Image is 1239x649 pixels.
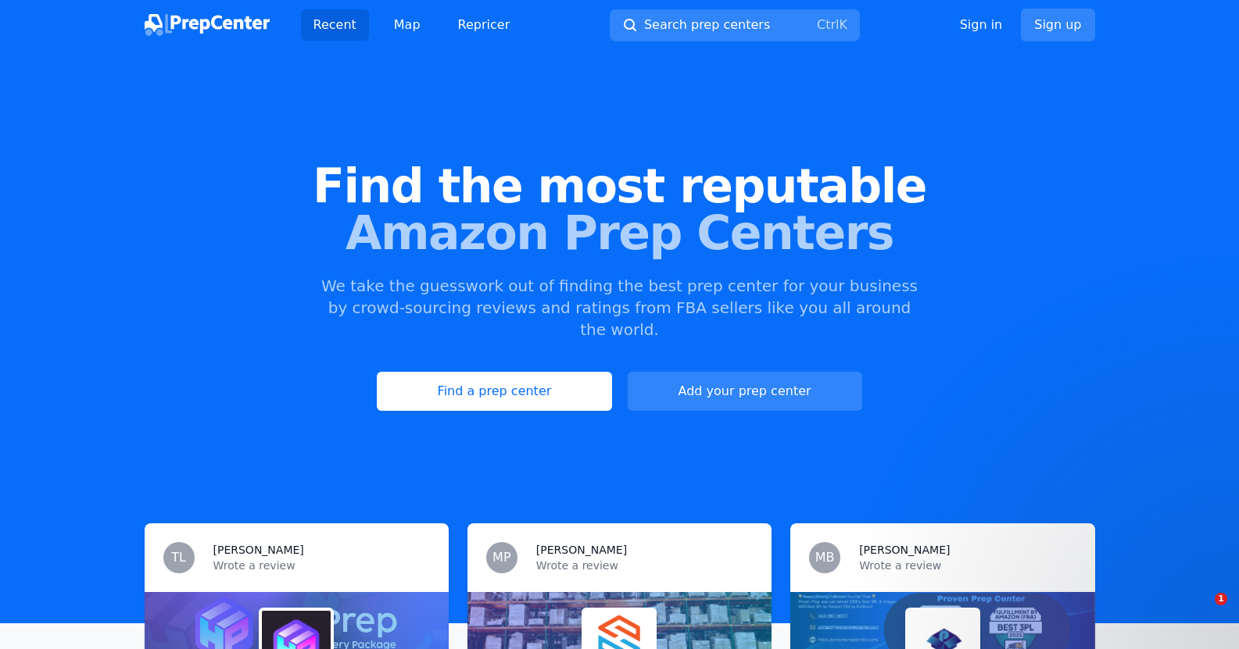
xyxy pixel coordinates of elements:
[301,9,369,41] a: Recent
[213,558,430,573] p: Wrote a review
[859,558,1076,573] p: Wrote a review
[171,551,186,564] span: TL
[1021,9,1094,41] a: Sign up
[859,542,950,558] h3: [PERSON_NAME]
[839,17,847,32] kbd: K
[610,9,860,41] button: Search prep centersCtrlK
[213,542,304,558] h3: [PERSON_NAME]
[536,558,753,573] p: Wrote a review
[145,14,270,36] img: PrepCenter
[815,551,835,564] span: MB
[25,162,1214,209] span: Find the most reputable
[492,551,510,564] span: MP
[377,372,611,411] a: Find a prep center
[628,372,862,411] a: Add your prep center
[1215,593,1227,605] span: 1
[1183,593,1220,630] iframe: Intercom live chat
[446,9,523,41] a: Repricer
[817,17,839,32] kbd: Ctrl
[25,209,1214,256] span: Amazon Prep Centers
[960,16,1003,34] a: Sign in
[644,16,770,34] span: Search prep centers
[320,275,920,341] p: We take the guesswork out of finding the best prep center for your business by crowd-sourcing rev...
[381,9,433,41] a: Map
[536,542,627,558] h3: [PERSON_NAME]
